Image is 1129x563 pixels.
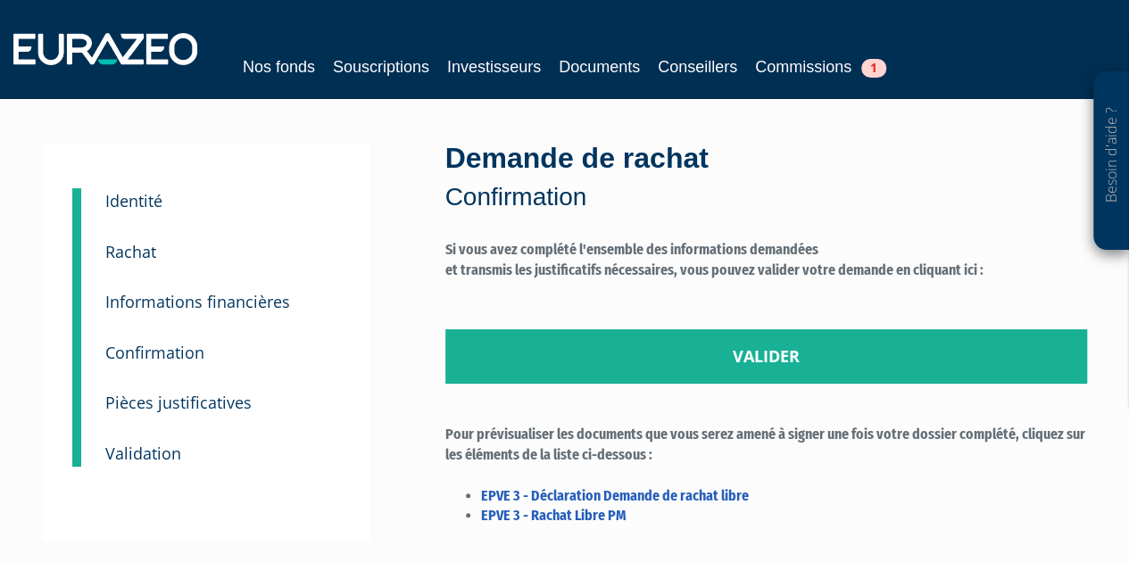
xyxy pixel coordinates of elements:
div: Demande de rachat [445,138,1087,215]
a: 3 [72,316,81,371]
small: Validation [105,443,181,464]
a: Investisseurs [447,54,541,79]
p: Confirmation [445,179,1087,215]
a: 2 [72,215,81,270]
small: Rachat [105,241,156,262]
a: Commissions1 [755,54,886,79]
a: Valider [445,329,1087,385]
small: Identité [105,190,162,211]
label: Si vous avez complété l'ensemble des informations demandées et transmis les justificatifs nécessa... [445,240,1087,321]
a: 5 [72,417,81,468]
a: Souscriptions [333,54,429,79]
label: Pour prévisualiser les documents que vous serez amené à signer une fois votre dossier complété, c... [445,384,1087,526]
span: 1 [861,59,886,78]
small: Confirmation [105,342,204,363]
a: 4 [72,366,81,421]
small: Pièces justificatives [105,392,252,413]
a: EPVE 3 - Rachat Libre PM [481,507,627,524]
img: 1732889491-logotype_eurazeo_blanc_rvb.png [13,33,197,65]
a: Documents [559,54,640,79]
a: EPVE 3 - Déclaration Demande de rachat libre [481,487,749,504]
a: 1 [72,188,81,224]
a: Conseillers [658,54,737,79]
a: 3 [72,265,81,320]
small: Informations financières [105,291,290,312]
a: Nos fonds [243,54,315,79]
p: Besoin d'aide ? [1101,81,1122,242]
